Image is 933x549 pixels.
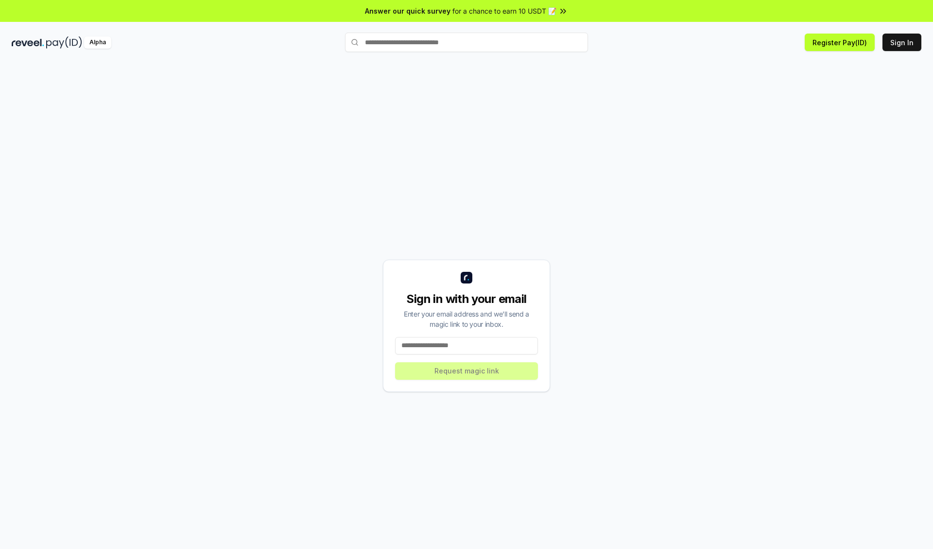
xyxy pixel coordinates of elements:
button: Sign In [882,34,921,51]
button: Register Pay(ID) [805,34,875,51]
div: Enter your email address and we’ll send a magic link to your inbox. [395,309,538,329]
span: for a chance to earn 10 USDT 📝 [452,6,556,16]
img: logo_small [461,272,472,283]
img: pay_id [46,36,82,49]
div: Alpha [84,36,111,49]
div: Sign in with your email [395,291,538,307]
span: Answer our quick survey [365,6,450,16]
img: reveel_dark [12,36,44,49]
